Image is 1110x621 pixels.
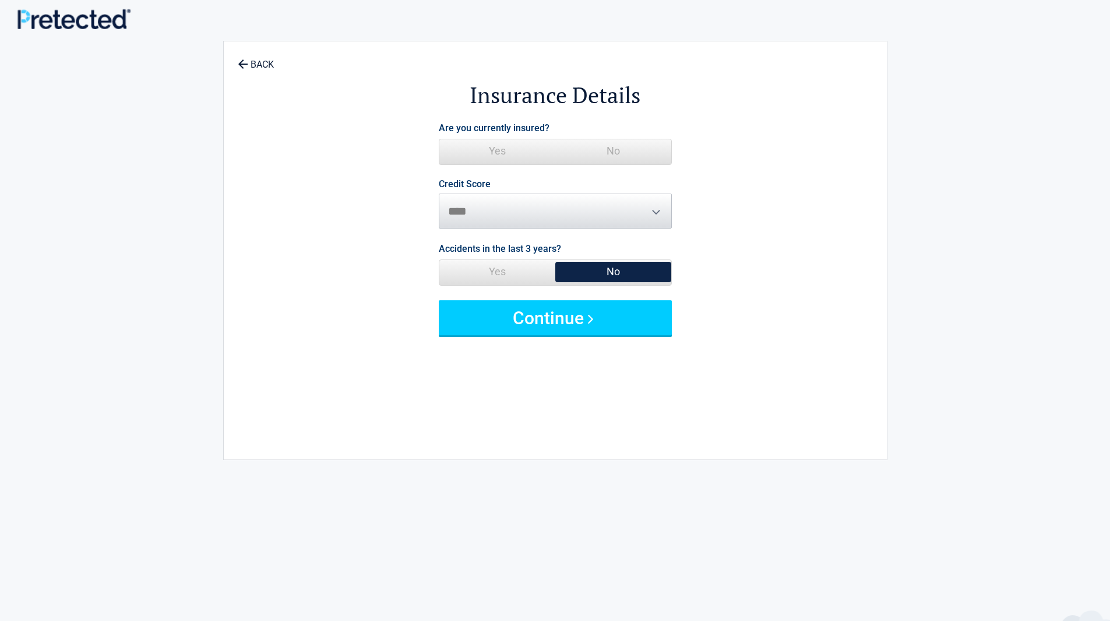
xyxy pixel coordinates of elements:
span: Yes [439,139,555,163]
span: Yes [439,260,555,283]
span: No [555,260,671,283]
label: Credit Score [439,180,491,189]
h2: Insurance Details [288,80,823,110]
img: Main Logo [17,9,131,29]
span: No [555,139,671,163]
label: Accidents in the last 3 years? [439,241,561,257]
label: Are you currently insured? [439,120,549,136]
a: BACK [235,49,276,69]
button: Continue [439,300,672,335]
